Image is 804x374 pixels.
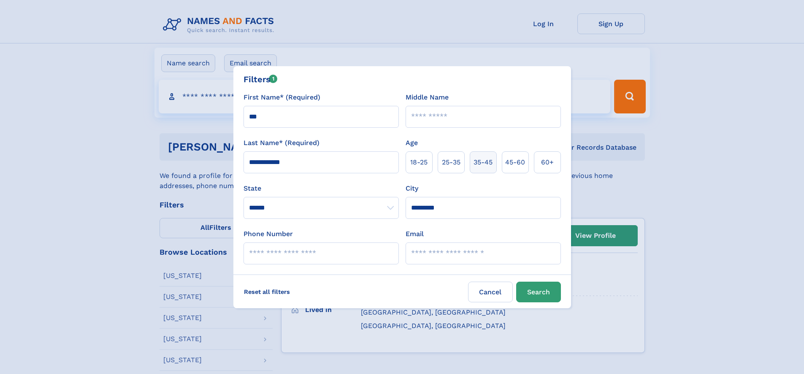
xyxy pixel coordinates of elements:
label: Reset all filters [238,282,295,302]
label: Last Name* (Required) [244,138,319,148]
button: Search [516,282,561,302]
label: State [244,183,399,194]
span: 18‑25 [410,157,428,167]
label: Email [406,229,424,239]
label: Cancel [468,282,513,302]
label: First Name* (Required) [244,92,320,102]
span: 45‑60 [505,157,525,167]
label: Age [406,138,418,148]
span: 35‑45 [474,157,493,167]
label: Middle Name [406,92,449,102]
span: 60+ [541,157,554,167]
div: Filters [244,73,278,86]
label: Phone Number [244,229,293,239]
span: 25‑35 [442,157,460,167]
label: City [406,183,418,194]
